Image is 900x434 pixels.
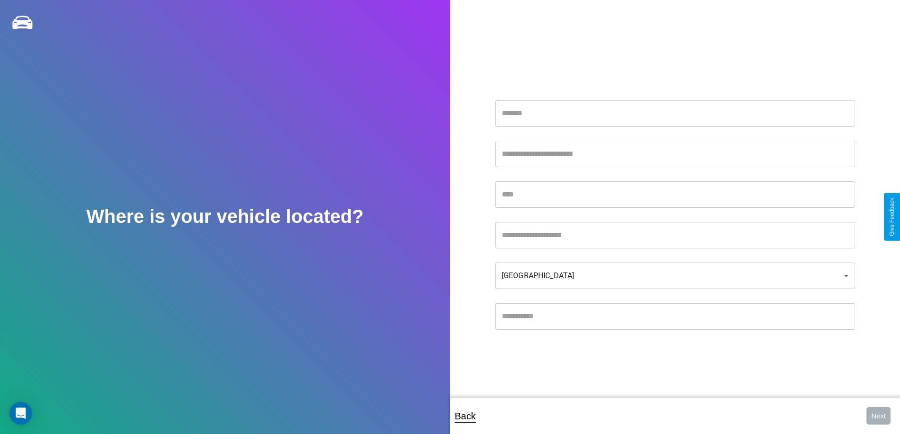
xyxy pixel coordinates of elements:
[9,402,32,425] div: Open Intercom Messenger
[495,263,855,289] div: [GEOGRAPHIC_DATA]
[455,408,476,425] p: Back
[889,198,895,236] div: Give Feedback
[86,206,364,227] h2: Where is your vehicle located?
[866,407,891,425] button: Next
